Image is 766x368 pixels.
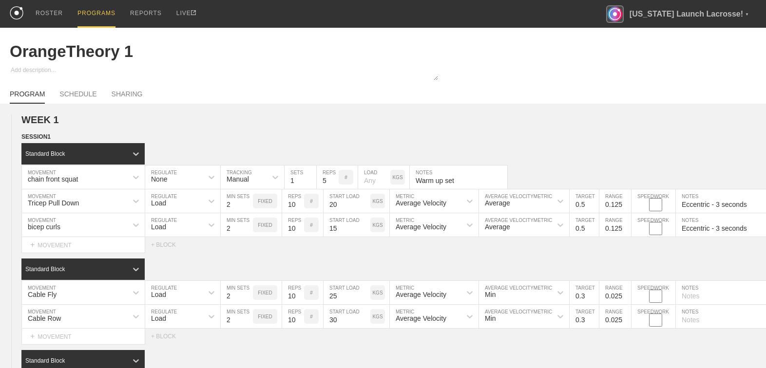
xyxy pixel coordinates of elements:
span: + [30,332,35,340]
div: + BLOCK [151,333,185,340]
p: # [345,175,347,180]
div: Manual [227,175,249,183]
div: Average Velocity [396,291,446,298]
div: None [151,175,167,183]
div: Min [485,291,496,298]
img: Florida Launch Lacrosse! [606,5,624,23]
p: FIXED [258,290,272,295]
span: SESSION 1 [21,133,51,140]
p: FIXED [258,314,272,319]
div: Load [151,199,166,207]
div: ▼ [745,11,749,18]
div: Cable Fly [28,291,57,298]
span: WEEK 1 [21,114,59,125]
a: SCHEDULE [59,90,96,103]
img: logo [10,6,23,19]
iframe: Chat Widget [717,321,766,368]
span: + [30,240,35,249]
p: KGS [372,290,383,295]
input: Notes [410,166,507,189]
div: Tricep Pull Down [28,199,79,207]
input: Any [324,305,370,328]
div: Load [151,223,166,231]
div: Load [151,314,166,322]
input: Any [324,281,370,304]
p: # [310,222,313,228]
p: FIXED [258,199,272,204]
a: SHARING [112,90,143,103]
div: Load [151,291,166,298]
div: MOVEMENT [21,237,145,253]
p: KGS [372,314,383,319]
p: KGS [392,175,402,180]
p: FIXED [258,222,272,228]
p: # [310,290,313,295]
div: Cable Row [28,314,61,322]
p: KGS [372,199,383,204]
div: Standard Block [25,150,65,157]
div: + BLOCK [151,241,185,248]
div: Average Velocity [396,199,446,207]
div: Average [485,223,510,231]
input: Any [358,166,390,189]
div: Standard Block [25,266,65,273]
input: Any [324,189,370,213]
a: PROGRAM [10,90,45,104]
div: chain front squat [28,175,78,183]
p: # [310,199,313,204]
div: bicep curls [28,223,60,231]
div: Average [485,199,510,207]
input: Any [324,213,370,237]
div: Min [485,314,496,322]
p: # [310,314,313,319]
p: KGS [372,222,383,228]
div: Average Velocity [396,314,446,322]
div: Average Velocity [396,223,446,231]
div: Standard Block [25,357,65,364]
div: MOVEMENT [21,329,145,345]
